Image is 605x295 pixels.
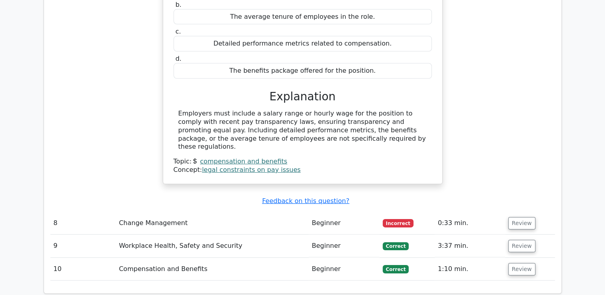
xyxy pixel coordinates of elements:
[508,240,535,252] button: Review
[383,242,409,250] span: Correct
[309,235,379,257] td: Beginner
[435,212,505,235] td: 0:33 min.
[50,235,116,257] td: 9
[174,63,432,79] div: The benefits package offered for the position.
[176,55,182,62] span: d.
[178,90,427,104] h3: Explanation
[309,258,379,281] td: Beginner
[435,258,505,281] td: 1:10 min.
[176,1,182,8] span: b.
[174,9,432,25] div: The average tenure of employees in the role.
[116,212,308,235] td: Change Management
[383,265,409,273] span: Correct
[435,235,505,257] td: 3:37 min.
[508,263,535,275] button: Review
[508,217,535,229] button: Review
[178,110,427,151] div: Employers must include a salary range or hourly wage for the position to comply with recent pay t...
[174,157,432,166] div: Topic:
[309,212,379,235] td: Beginner
[50,258,116,281] td: 10
[50,212,116,235] td: 8
[202,166,301,173] a: legal constraints on pay issues
[174,36,432,52] div: Detailed performance metrics related to compensation.
[116,235,308,257] td: Workplace Health, Safety and Security
[174,166,432,174] div: Concept:
[383,219,413,227] span: Incorrect
[116,258,308,281] td: Compensation and Benefits
[176,28,181,35] span: c.
[262,197,349,205] a: Feedback on this question?
[200,157,287,165] a: compensation and benefits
